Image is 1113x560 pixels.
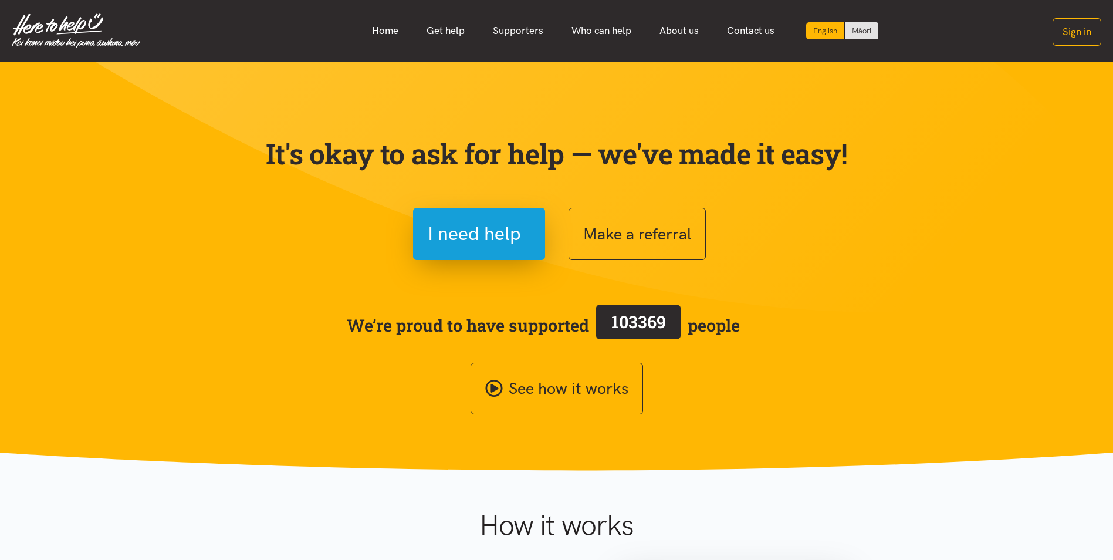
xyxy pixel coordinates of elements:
[479,18,557,43] a: Supporters
[713,18,789,43] a: Contact us
[806,22,879,39] div: Language toggle
[428,219,521,249] span: I need help
[365,508,748,542] h1: How it works
[358,18,412,43] a: Home
[471,363,643,415] a: See how it works
[413,208,545,260] button: I need help
[845,22,878,39] a: Switch to Te Reo Māori
[569,208,706,260] button: Make a referral
[412,18,479,43] a: Get help
[611,311,666,333] span: 103369
[806,22,845,39] div: Current language
[263,137,850,171] p: It's okay to ask for help — we've made it easy!
[347,302,740,348] span: We’re proud to have supported people
[589,302,688,348] a: 103369
[12,13,140,48] img: Home
[557,18,645,43] a: Who can help
[1053,18,1101,46] button: Sign in
[645,18,713,43] a: About us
